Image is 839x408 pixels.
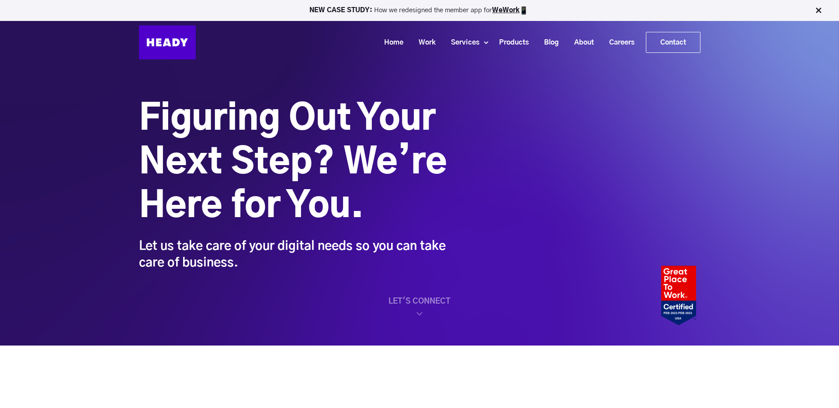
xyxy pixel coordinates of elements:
a: Careers [598,35,639,51]
a: Home [373,35,408,51]
h1: Figuring Out Your Next Step? We’re Here for You. [139,97,449,228]
a: WeWork [492,7,520,14]
img: Heady_Logo_Web-01 (1) [139,25,196,59]
strong: NEW CASE STUDY: [309,7,374,14]
a: Blog [533,35,563,51]
a: About [563,35,598,51]
a: Contact [646,32,700,52]
p: How we redesigned the member app for [4,6,835,15]
div: Navigation Menu [205,32,700,53]
a: Work [408,35,440,51]
a: LET'S CONNECT [139,297,700,319]
a: Products [488,35,533,51]
img: app emoji [520,6,528,15]
div: Let us take care of your digital needs so you can take care of business. [139,238,449,271]
img: Close Bar [814,6,823,15]
a: Services [440,35,484,51]
img: Heady_2022_Certification_Badge 2 [661,266,696,325]
img: home_scroll [414,316,425,326]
